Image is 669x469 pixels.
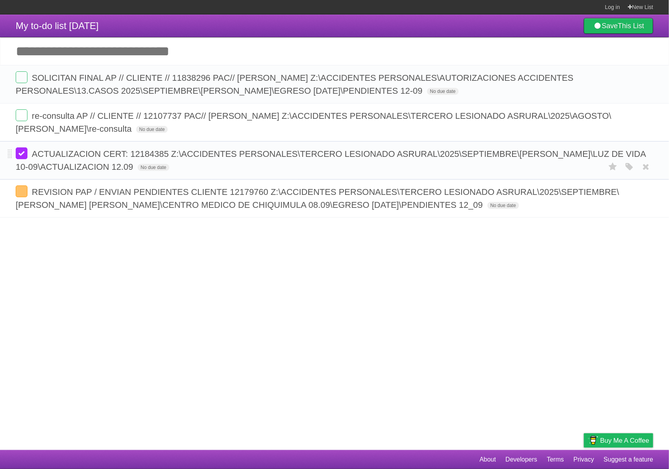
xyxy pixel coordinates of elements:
span: Buy me a coffee [600,434,649,447]
span: SOLICITAN FINAL AP // CLIENTE // 11838296 PAC// [PERSON_NAME] Z:\ACCIDENTES PERSONALES\AUTORIZACI... [16,73,574,96]
span: My to-do list [DATE] [16,20,99,31]
label: Star task [605,160,620,173]
a: Developers [505,452,537,467]
a: SaveThis List [584,18,653,34]
span: No due date [136,126,168,133]
span: No due date [487,202,519,209]
a: Privacy [574,452,594,467]
img: Buy me a coffee [588,434,598,447]
label: Done [16,185,27,197]
label: Done [16,109,27,121]
a: About [480,452,496,467]
span: ACTUALIZACION CERT: 12184385 Z:\ACCIDENTES PERSONALES\TERCERO LESIONADO ASRURAL\2025\SEPTIEMBRE\[... [16,149,646,172]
a: Buy me a coffee [584,433,653,448]
span: re-consulta AP // CLIENTE // 12107737 PAC// [PERSON_NAME] Z:\ACCIDENTES PERSONALES\TERCERO LESION... [16,111,611,134]
label: Done [16,147,27,159]
label: Done [16,71,27,83]
span: No due date [427,88,459,95]
span: REVISION PAP / ENVIAN PENDIENTES CLIENTE 12179760 Z:\ACCIDENTES PERSONALES\TERCERO LESIONADO ASRU... [16,187,619,210]
b: This List [618,22,644,30]
a: Suggest a feature [604,452,653,467]
a: Terms [547,452,564,467]
span: No due date [138,164,169,171]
